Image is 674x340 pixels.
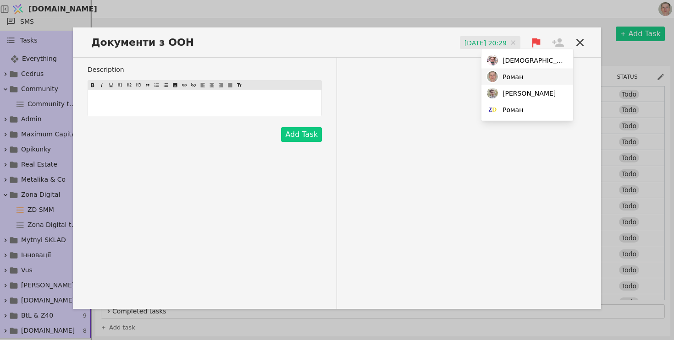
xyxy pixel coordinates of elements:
img: Ad [487,88,498,99]
img: Хр [487,55,498,66]
span: [DEMOGRAPHIC_DATA] [503,55,564,65]
span: Роман [503,105,523,114]
button: Add Task [281,127,322,142]
img: Ро [487,104,498,115]
svg: close [510,40,516,45]
span: [PERSON_NAME] [503,88,556,98]
img: Ро [487,71,498,82]
label: Description [88,65,322,75]
span: Документи з ООН [88,35,203,50]
span: Роман [503,72,523,81]
span: Clear [510,38,516,47]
